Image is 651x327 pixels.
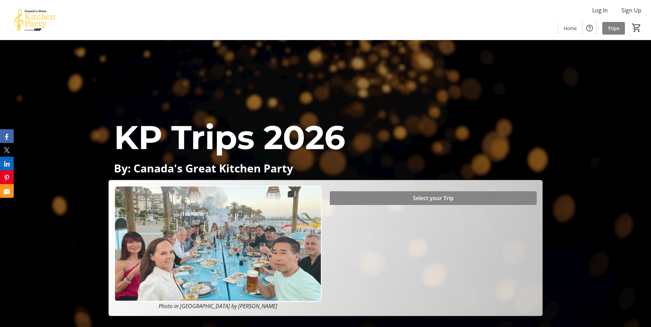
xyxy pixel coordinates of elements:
[616,5,647,16] button: Sign Up
[558,22,582,35] a: Home
[114,117,345,157] span: KP Trips 2026
[330,191,537,205] button: Select your Trip
[608,25,619,32] span: Trips
[583,21,596,35] button: Help
[114,162,537,174] p: By: Canada's Great Kitchen Party
[563,25,577,32] span: Home
[587,5,613,16] button: Log In
[621,6,641,14] span: Sign Up
[159,302,277,310] em: Photo in [GEOGRAPHIC_DATA] by [PERSON_NAME]
[413,194,454,202] span: Select your Trip
[114,186,321,302] img: Campaign CTA Media Photo
[602,22,625,35] a: Trips
[4,3,65,37] img: Canada’s Great Kitchen Party's Logo
[630,22,643,34] button: Cart
[592,6,608,14] span: Log In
